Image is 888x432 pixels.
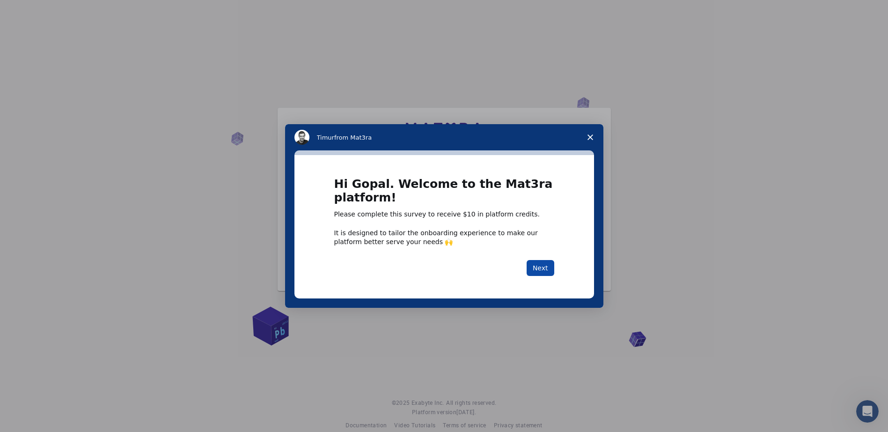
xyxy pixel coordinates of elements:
span: Support [19,7,52,15]
img: Profile image for Timur [294,130,309,145]
button: Next [527,260,554,276]
div: It is designed to tailor the onboarding experience to make our platform better serve your needs 🙌 [334,229,554,246]
h1: Hi Gopal. Welcome to the Mat3ra platform! [334,178,554,210]
span: from Mat3ra [334,134,372,141]
span: Timur [317,134,334,141]
div: Please complete this survey to receive $10 in platform credits. [334,210,554,219]
span: Close survey [577,124,603,150]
